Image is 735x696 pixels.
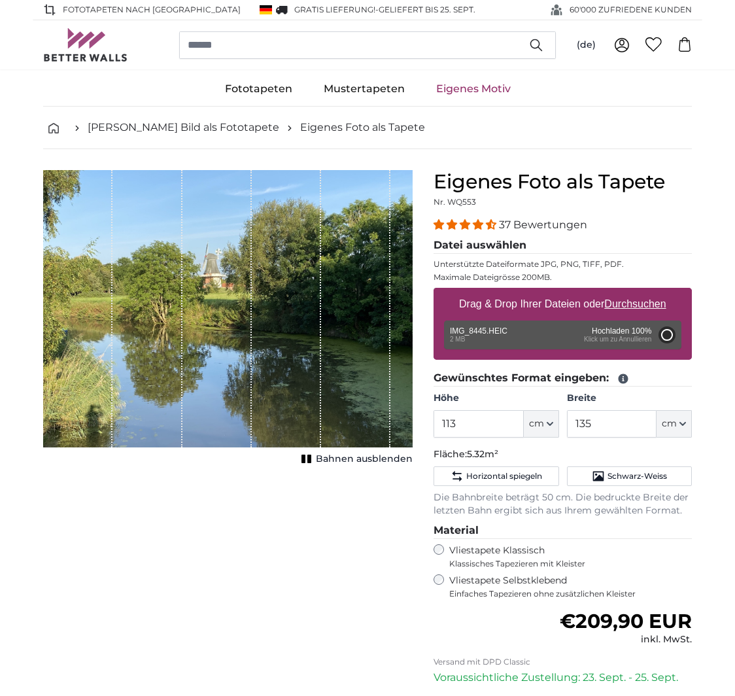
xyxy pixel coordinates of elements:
[375,5,475,14] span: -
[298,450,413,468] button: Bahnen ausblenden
[434,197,476,207] span: Nr. WQ553
[434,670,692,686] p: Voraussichtliche Zustellung: 23. Sept. - 25. Sept.
[607,471,667,481] span: Schwarz-Weiss
[605,298,666,309] u: Durchsuchen
[308,72,420,106] a: Mustertapeten
[467,448,498,460] span: 5.32m²
[434,491,692,517] p: Die Bahnbreite beträgt 50 cm. Die bedruckte Breite der letzten Bahn ergibt sich aus Ihrem gewählt...
[260,5,272,14] img: Deutschland
[449,574,692,599] label: Vliestapete Selbstklebend
[434,259,692,270] p: Unterstützte Dateiformate JPG, PNG, TIFF, PDF.
[420,72,526,106] a: Eigenes Motiv
[449,559,681,569] span: Klassisches Tapezieren mit Kleister
[657,410,692,438] button: cm
[449,589,692,599] span: Einfaches Tapezieren ohne zusätzlichen Kleister
[570,4,692,16] span: 60'000 ZUFRIEDENE KUNDEN
[434,370,692,387] legend: Gewünschtes Format eingeben:
[499,218,587,231] span: 37 Bewertungen
[466,471,542,481] span: Horizontal spiegeln
[63,4,241,16] span: Fototapeten nach [GEOGRAPHIC_DATA]
[43,170,413,468] div: 1 of 1
[449,544,681,569] label: Vliestapete Klassisch
[43,107,692,149] nav: breadcrumbs
[316,453,413,466] span: Bahnen ausblenden
[434,170,692,194] h1: Eigenes Foto als Tapete
[209,72,308,106] a: Fototapeten
[434,523,692,539] legend: Material
[434,657,692,667] p: Versand mit DPD Classic
[434,466,558,486] button: Horizontal spiegeln
[434,218,499,231] span: 4.32 stars
[43,28,128,61] img: Betterwalls
[88,120,279,135] a: [PERSON_NAME] Bild als Fototapete
[560,609,692,633] span: €209,90 EUR
[434,237,692,254] legend: Datei auswählen
[434,448,692,461] p: Fläche:
[379,5,475,14] span: Geliefert bis 25. Sept.
[294,5,375,14] span: GRATIS Lieferung!
[567,392,692,405] label: Breite
[566,33,606,57] button: (de)
[434,392,558,405] label: Höhe
[300,120,425,135] a: Eigenes Foto als Tapete
[560,633,692,646] div: inkl. MwSt.
[662,417,677,430] span: cm
[434,272,692,283] p: Maximale Dateigrösse 200MB.
[454,291,672,317] label: Drag & Drop Ihrer Dateien oder
[529,417,544,430] span: cm
[567,466,692,486] button: Schwarz-Weiss
[524,410,559,438] button: cm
